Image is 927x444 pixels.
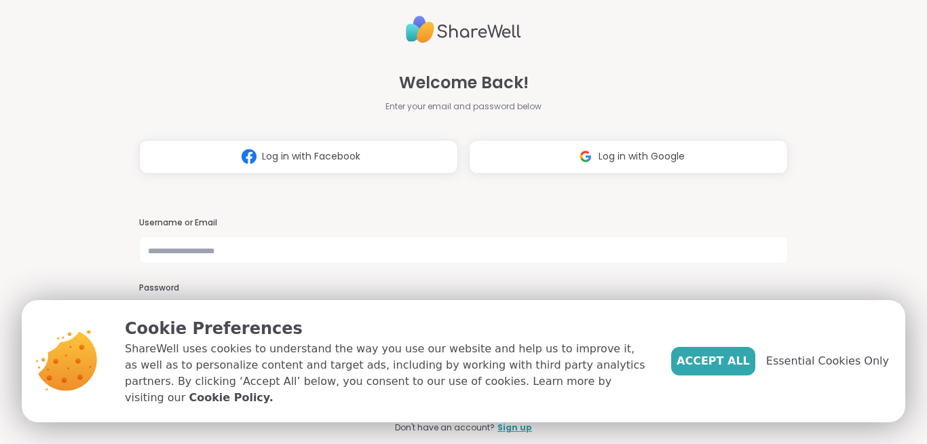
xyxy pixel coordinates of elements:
button: Accept All [671,347,755,375]
h3: Password [139,282,788,294]
a: Sign up [497,422,532,434]
h3: Username or Email [139,217,788,229]
span: Log in with Google [599,149,685,164]
span: Accept All [677,353,750,369]
button: Log in with Facebook [139,140,458,174]
span: Welcome Back! [399,71,529,95]
button: Log in with Google [469,140,788,174]
img: ShareWell Logomark [236,144,262,169]
img: ShareWell Logo [406,10,521,49]
p: Cookie Preferences [125,316,649,341]
span: Log in with Facebook [262,149,360,164]
span: Don't have an account? [395,422,495,434]
a: Cookie Policy. [189,390,273,406]
span: Enter your email and password below [385,100,542,113]
p: ShareWell uses cookies to understand the way you use our website and help us to improve it, as we... [125,341,649,406]
img: ShareWell Logomark [573,144,599,169]
span: Essential Cookies Only [766,353,889,369]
